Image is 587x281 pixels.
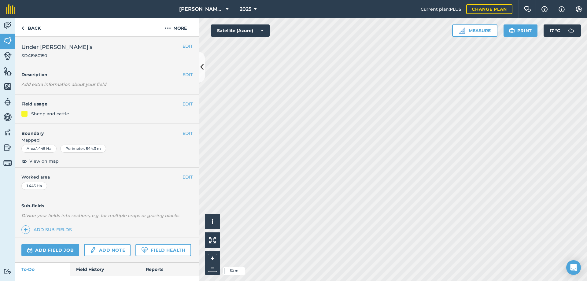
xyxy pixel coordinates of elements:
[565,24,577,37] img: svg+xml;base64,PD94bWwgdmVyc2lvbj0iMS4wIiBlbmNvZGluZz0idXRmLTgiPz4KPCEtLSBHZW5lcmF0b3I6IEFkb2JlIE...
[183,174,193,180] button: EDIT
[21,225,74,234] a: Add sub-fields
[21,157,27,165] img: svg+xml;base64,PHN2ZyB4bWxucz0iaHR0cDovL3d3dy53My5vcmcvMjAwMC9zdmciIHdpZHRoPSIxOCIgaGVpZ2h0PSIyNC...
[3,143,12,152] img: svg+xml;base64,PD94bWwgdmVyc2lvbj0iMS4wIiBlbmNvZGluZz0idXRmLTgiPz4KPCEtLSBHZW5lcmF0b3I6IEFkb2JlIE...
[179,6,223,13] span: [PERSON_NAME][GEOGRAPHIC_DATA]
[3,113,12,122] img: svg+xml;base64,PD94bWwgdmVyc2lvbj0iMS4wIiBlbmNvZGluZz0idXRmLTgiPz4KPCEtLSBHZW5lcmF0b3I6IEFkb2JlIE...
[21,101,183,107] h4: Field usage
[421,6,461,13] span: Current plan : PLUS
[21,174,193,180] span: Worked area
[205,214,220,229] button: i
[15,202,199,209] h4: Sub-fields
[15,18,47,36] a: Back
[153,18,199,36] button: More
[70,263,139,276] a: Field History
[459,28,465,34] img: Ruler icon
[509,27,515,34] img: svg+xml;base64,PHN2ZyB4bWxucz0iaHR0cDovL3d3dy53My5vcmcvMjAwMC9zdmciIHdpZHRoPSIxOSIgaGVpZ2h0PSIyNC...
[183,71,193,78] button: EDIT
[566,260,581,275] div: Open Intercom Messenger
[3,67,12,76] img: svg+xml;base64,PHN2ZyB4bWxucz0iaHR0cDovL3d3dy53My5vcmcvMjAwMC9zdmciIHdpZHRoPSI1NiIgaGVpZ2h0PSI2MC...
[15,137,199,143] span: Mapped
[183,43,193,50] button: EDIT
[504,24,538,37] button: Print
[21,145,57,153] div: Area : 1.445 Ha
[24,226,28,233] img: svg+xml;base64,PHN2ZyB4bWxucz0iaHR0cDovL3d3dy53My5vcmcvMjAwMC9zdmciIHdpZHRoPSIxNCIgaGVpZ2h0PSIyNC...
[550,24,560,37] span: 17 ° C
[544,24,581,37] button: 17 °C
[60,145,106,153] div: Perimeter : 544.3 m
[21,71,193,78] h4: Description
[21,157,59,165] button: View on map
[29,158,59,165] span: View on map
[541,6,548,12] img: A question mark icon
[6,4,15,14] img: fieldmargin Logo
[208,254,217,263] button: +
[90,246,96,254] img: svg+xml;base64,PD94bWwgdmVyc2lvbj0iMS4wIiBlbmNvZGluZz0idXRmLTgiPz4KPCEtLSBHZW5lcmF0b3I6IEFkb2JlIE...
[212,218,213,225] span: i
[3,159,12,167] img: svg+xml;base64,PD94bWwgdmVyc2lvbj0iMS4wIiBlbmNvZGluZz0idXRmLTgiPz4KPCEtLSBHZW5lcmF0b3I6IEFkb2JlIE...
[31,110,69,117] div: Sheep and cattle
[165,24,171,32] img: svg+xml;base64,PHN2ZyB4bWxucz0iaHR0cDovL3d3dy53My5vcmcvMjAwMC9zdmciIHdpZHRoPSIyMCIgaGVpZ2h0PSIyNC...
[466,4,512,14] a: Change plan
[208,263,217,272] button: –
[3,82,12,91] img: svg+xml;base64,PHN2ZyB4bWxucz0iaHR0cDovL3d3dy53My5vcmcvMjAwMC9zdmciIHdpZHRoPSI1NiIgaGVpZ2h0PSI2MC...
[135,244,191,256] a: Field Health
[452,24,497,37] button: Measure
[21,82,106,87] em: Add extra information about your field
[524,6,531,12] img: Two speech bubbles overlapping with the left bubble in the forefront
[21,244,79,256] a: Add field job
[559,6,565,13] img: svg+xml;base64,PHN2ZyB4bWxucz0iaHR0cDovL3d3dy53My5vcmcvMjAwMC9zdmciIHdpZHRoPSIxNyIgaGVpZ2h0PSIxNy...
[183,130,193,137] button: EDIT
[3,52,12,60] img: svg+xml;base64,PD94bWwgdmVyc2lvbj0iMS4wIiBlbmNvZGluZz0idXRmLTgiPz4KPCEtLSBHZW5lcmF0b3I6IEFkb2JlIE...
[3,97,12,106] img: svg+xml;base64,PD94bWwgdmVyc2lvbj0iMS4wIiBlbmNvZGluZz0idXRmLTgiPz4KPCEtLSBHZW5lcmF0b3I6IEFkb2JlIE...
[209,237,216,243] img: Four arrows, one pointing top left, one top right, one bottom right and the last bottom left
[575,6,582,12] img: A cog icon
[21,43,92,51] span: Under [PERSON_NAME]’s
[3,268,12,274] img: svg+xml;base64,PD94bWwgdmVyc2lvbj0iMS4wIiBlbmNvZGluZz0idXRmLTgiPz4KPCEtLSBHZW5lcmF0b3I6IEFkb2JlIE...
[21,53,92,59] span: SD41960150
[240,6,251,13] span: 2025
[27,246,33,254] img: svg+xml;base64,PD94bWwgdmVyc2lvbj0iMS4wIiBlbmNvZGluZz0idXRmLTgiPz4KPCEtLSBHZW5lcmF0b3I6IEFkb2JlIE...
[15,263,70,276] a: To-Do
[3,128,12,137] img: svg+xml;base64,PD94bWwgdmVyc2lvbj0iMS4wIiBlbmNvZGluZz0idXRmLTgiPz4KPCEtLSBHZW5lcmF0b3I6IEFkb2JlIE...
[21,182,47,190] div: 1.445 Ha
[183,101,193,107] button: EDIT
[140,263,199,276] a: Reports
[211,24,270,37] button: Satellite (Azure)
[84,244,131,256] a: Add note
[21,24,24,32] img: svg+xml;base64,PHN2ZyB4bWxucz0iaHR0cDovL3d3dy53My5vcmcvMjAwMC9zdmciIHdpZHRoPSI5IiBoZWlnaHQ9IjI0Ii...
[15,124,183,137] h4: Boundary
[3,36,12,45] img: svg+xml;base64,PHN2ZyB4bWxucz0iaHR0cDovL3d3dy53My5vcmcvMjAwMC9zdmciIHdpZHRoPSI1NiIgaGVpZ2h0PSI2MC...
[3,21,12,30] img: svg+xml;base64,PD94bWwgdmVyc2lvbj0iMS4wIiBlbmNvZGluZz0idXRmLTgiPz4KPCEtLSBHZW5lcmF0b3I6IEFkb2JlIE...
[21,213,179,218] em: Divide your fields into sections, e.g. for multiple crops or grazing blocks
